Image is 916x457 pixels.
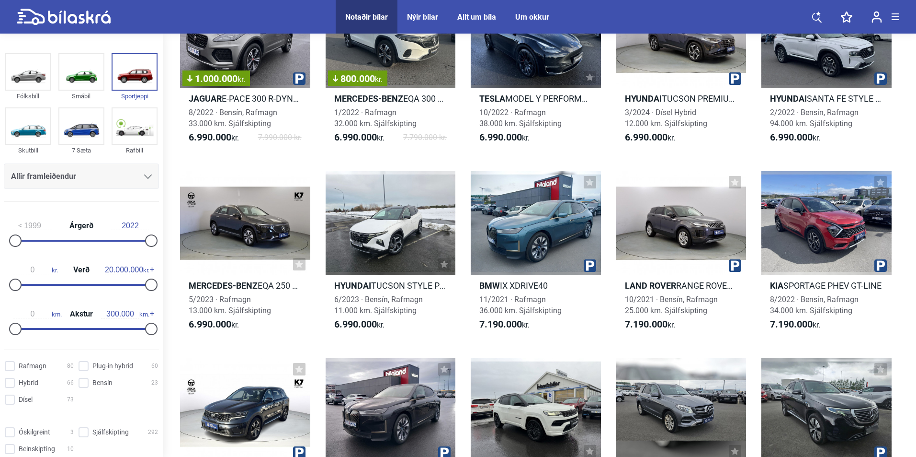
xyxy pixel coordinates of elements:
span: 23 [151,378,158,388]
b: BMW [479,281,500,291]
div: Skutbíll [5,145,51,156]
b: 6.990.000 [334,318,377,330]
b: 6.990.000 [189,131,231,143]
span: 8/2022 · Bensín, Rafmagn 34.000 km. Sjálfskipting [770,295,859,315]
span: 10/2021 · Bensín, Rafmagn 25.000 km. Sjálfskipting [625,295,718,315]
div: Smábíl [58,91,104,102]
span: Dísel [19,395,33,405]
span: kr. [105,266,149,274]
b: Mercedes-Benz [334,94,403,104]
img: parking.png [874,259,887,272]
h2: MODEL Y PERFORMANCE [471,93,601,104]
b: Hyundai [334,281,371,291]
img: parking.png [584,259,596,272]
span: Bensín [92,378,113,388]
b: Land Rover [625,281,676,291]
h2: EQA 300 4MATIC PROGRESSIVE [326,93,456,104]
div: Sportjeppi [112,91,158,102]
b: Kia [770,281,783,291]
span: 10 [67,444,74,454]
img: parking.png [729,259,741,272]
b: 6.990.000 [479,131,522,143]
h2: SANTA FE STYLE PHEV [761,93,892,104]
span: 292 [148,427,158,437]
div: 7 Sæta [58,145,104,156]
span: 73 [67,395,74,405]
h2: TUCSON PREMIUM MEHV [616,93,746,104]
span: 5/2023 · Rafmagn 13.000 km. Sjálfskipting [189,295,271,315]
span: kr. [479,132,530,143]
b: 7.190.000 [770,318,813,330]
span: Verð [71,266,92,274]
div: Notaðir bílar [345,12,388,22]
span: 1.000.000 [187,74,245,83]
b: 6.990.000 [334,131,377,143]
a: Allt um bíla [457,12,496,22]
span: kr. [189,319,239,330]
span: kr. [237,75,245,84]
span: Hybrid [19,378,38,388]
img: parking.png [293,72,305,85]
span: 7.990.000 kr. [258,132,302,143]
a: BMWIX XDRIVE4011/2021 · Rafmagn36.000 km. Sjálfskipting7.190.000kr. [471,171,601,339]
b: Tesla [479,94,505,104]
h2: EQA 250 PURE [180,280,310,291]
span: kr. [13,266,58,274]
span: kr. [625,132,675,143]
span: 2/2022 · Bensín, Rafmagn 94.000 km. Sjálfskipting [770,108,859,128]
b: Jaguar [189,94,222,104]
a: HyundaiTUCSON STYLE PHEV6/2023 · Bensín, Rafmagn11.000 km. Sjálfskipting6.990.000kr. [326,171,456,339]
a: Mercedes-BenzEQA 250 PURE5/2023 · Rafmagn13.000 km. Sjálfskipting6.990.000kr. [180,171,310,339]
a: KiaSPORTAGE PHEV GT-LINE8/2022 · Bensín, Rafmagn34.000 km. Sjálfskipting7.190.000kr. [761,171,892,339]
span: km. [101,310,149,318]
span: 8/2022 · Bensín, Rafmagn 33.000 km. Sjálfskipting [189,108,277,128]
span: km. [13,310,62,318]
b: 6.990.000 [189,318,231,330]
span: Óskilgreint [19,427,50,437]
b: 6.990.000 [625,131,667,143]
span: 800.000 [333,74,383,83]
span: 3/2024 · Dísel Hybrid 12.000 km. Sjálfskipting [625,108,707,128]
h2: IX XDRIVE40 [471,280,601,291]
span: 11/2021 · Rafmagn 36.000 km. Sjálfskipting [479,295,562,315]
b: Hyundai [625,94,662,104]
span: 10/2022 · Rafmagn 38.000 km. Sjálfskipting [479,108,562,128]
div: Nýir bílar [407,12,438,22]
div: Rafbíll [112,145,158,156]
span: 6/2023 · Bensín, Rafmagn 11.000 km. Sjálfskipting [334,295,423,315]
b: Hyundai [770,94,807,104]
a: Land RoverRANGE ROVER EVOQUE S PHEV10/2021 · Bensín, Rafmagn25.000 km. Sjálfskipting7.190.000kr. [616,171,746,339]
span: 60 [151,361,158,371]
span: Sjálfskipting [92,427,129,437]
span: kr. [334,132,384,143]
b: 6.990.000 [770,131,813,143]
h2: SPORTAGE PHEV GT-LINE [761,280,892,291]
span: kr. [770,319,820,330]
img: user-login.svg [871,11,882,23]
a: Um okkur [515,12,549,22]
span: 80 [67,361,74,371]
span: Árgerð [67,222,96,230]
span: 66 [67,378,74,388]
h2: RANGE ROVER EVOQUE S PHEV [616,280,746,291]
span: Plug-in hybrid [92,361,133,371]
span: kr. [625,319,675,330]
span: kr. [189,132,239,143]
div: Fólksbíll [5,91,51,102]
span: Rafmagn [19,361,46,371]
img: parking.png [874,72,887,85]
h2: E-PACE 300 R-DYNAMIC S PHEV [180,93,310,104]
b: 7.190.000 [479,318,522,330]
span: kr. [770,132,820,143]
span: kr. [479,319,530,330]
b: Mercedes-Benz [189,281,258,291]
span: 7.790.000 kr. [403,132,447,143]
img: parking.png [729,72,741,85]
span: kr. [334,319,384,330]
span: Akstur [68,310,95,318]
b: 7.190.000 [625,318,667,330]
span: kr. [375,75,383,84]
span: Beinskipting [19,444,55,454]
